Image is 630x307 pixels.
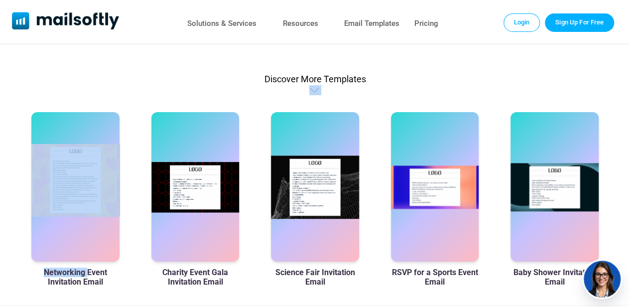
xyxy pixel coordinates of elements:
[283,16,318,31] a: Resources
[264,74,366,84] div: Discover More Templates
[12,12,119,31] a: Mailsoftly
[414,16,438,31] a: Pricing
[31,268,120,287] a: Networking Event Invitation Email
[309,85,321,95] div: Discover More Templates
[510,268,599,287] a: Baby Shower Invitation Email
[187,16,256,31] a: Solutions & Services
[151,268,240,287] a: Charity Event Gala Invitation Email
[344,16,399,31] a: Email Templates
[545,13,614,31] a: Trial
[271,268,359,287] a: Science Fair Invitation Email
[504,13,540,31] a: Login
[391,268,479,287] a: RSVP for a Sports Event Email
